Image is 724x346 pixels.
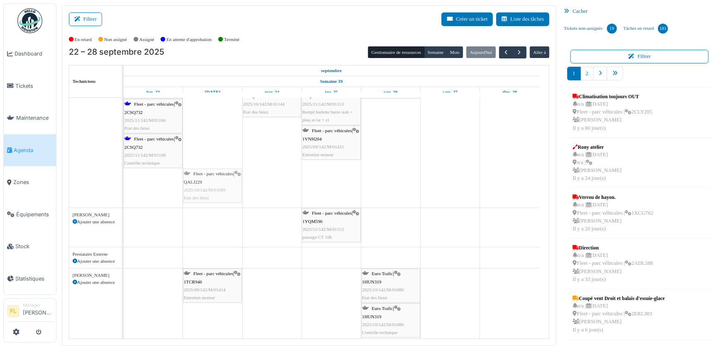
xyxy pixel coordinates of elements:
span: Techniciens [73,79,96,84]
a: Climatisation toujours OUT n/a |[DATE] Fleet - parc véhicules |2CLY285 [PERSON_NAME]Il y a 80 jou... [570,91,654,134]
label: En retard [75,36,92,43]
span: Contrôle technique [124,160,160,165]
span: 2025/11/142/M/01166 [124,118,166,123]
span: Entretien moteur [184,295,215,300]
span: 2025/10/142/M/01144 [243,102,285,106]
div: n/a | [DATE] Fleet - parc véhicules | 2ADL588 [PERSON_NAME] Il y a 33 jour(s) [573,252,653,283]
div: Coupé vent Droit et balais d'essuie-glace [573,295,665,302]
a: 25 septembre 2025 [323,87,340,97]
span: 1TCR946 [184,279,202,284]
a: Verrou de hayon. n/a |[DATE] Fleet - parc véhicules |1XCG762 [PERSON_NAME]Il y a 20 jour(s) [570,191,655,235]
button: Précédent [499,46,513,58]
span: 2025/09/142/M/01414 [184,287,226,292]
a: Tickets non-assignés [561,17,620,40]
span: 1VNH204 [302,136,322,141]
a: Dashboard [4,38,56,70]
span: 1YQM596 [302,94,322,99]
div: | [302,84,360,124]
span: 2025/11/142/M/01153 [302,102,344,106]
span: passage CT 10h [302,235,332,240]
div: | [243,84,300,116]
a: Tickets [4,70,56,102]
a: Zones [4,166,56,198]
a: 22 septembre 2025 [319,65,344,76]
div: Verrou de hayon. [573,194,653,201]
span: Fleet - parc véhicules [134,102,174,106]
button: Aujourd'hui [466,46,495,58]
a: 26 septembre 2025 [382,87,400,97]
div: n/a | [DATE] Fleet - parc véhicules | 2ERL383 [PERSON_NAME] Il y a 6 jour(s) [573,302,665,334]
a: 22 septembre 2025 [144,87,162,97]
div: Manager [23,302,53,308]
div: | [184,270,241,302]
button: Filtrer [69,12,102,26]
a: Coupé vent Droit et balais d'essuie-glace n/a |[DATE] Fleet - parc véhicules |2ERL383 [PERSON_NAM... [570,293,667,336]
a: Direction n/a |[DATE] Fleet - parc véhicules |2ADL588 [PERSON_NAME]Il y a 33 jour(s) [570,242,655,286]
a: 1 [567,67,580,80]
div: Ajouter une absence [73,258,119,265]
span: 2025/09/142/M/01431 [302,144,344,149]
div: | [124,100,182,132]
label: En attente d'approbation [166,36,212,43]
button: Aller à [530,46,549,58]
span: Etat des lieux [124,126,150,131]
div: | [362,270,419,302]
span: 2025/10/142/M/01089 [184,187,226,192]
button: Liste des tâches [496,12,549,26]
div: Direction [573,244,653,252]
span: Maintenance [16,114,53,122]
span: Etat des lieux [184,195,209,200]
div: n/a | [DATE] Fleet - parc véhicules | 1XCG762 [PERSON_NAME] Il y a 20 jour(s) [573,201,653,233]
div: | [184,170,241,202]
span: Dashboard [15,50,53,58]
label: Assigné [139,36,154,43]
span: Etat des lieux [243,109,268,114]
a: Agenda [4,134,56,167]
a: Stock [4,230,56,263]
div: Ajouter une absence [73,279,119,286]
button: Créer un ticket [441,12,493,26]
li: FL [7,305,20,317]
span: Fleet - parc véhicules [312,128,352,133]
span: Stock [15,242,53,250]
span: Fleet - parc véhicules [193,271,233,276]
span: Rempl bielette barre stab + plaq av/ar + ct [302,109,353,122]
a: Semaine 39 [318,76,345,87]
button: Filtrer [570,50,709,63]
label: Terminé [224,36,239,43]
label: Non assigné [104,36,127,43]
button: Semaine [424,46,447,58]
span: Etat des lieux [362,295,388,300]
span: Agenda [14,146,53,154]
div: Climatisation toujours OUT [573,93,652,100]
span: QALJ229 [184,179,202,184]
span: Équipements [16,211,53,218]
span: Tickets [15,82,53,90]
span: Euro Trafic [372,306,393,311]
span: Fleet - parc véhicules [193,171,233,176]
div: | [362,305,419,336]
div: 181 [658,24,668,34]
span: Fleet - parc véhicules [312,211,352,215]
a: 24 septembre 2025 [263,87,281,97]
div: Cacher [561,5,719,17]
h2: 22 – 28 septembre 2025 [69,47,164,57]
div: | [302,127,360,159]
span: 1YQM596 [302,219,322,224]
a: Équipements [4,198,56,231]
span: Entretien moteur [302,152,334,157]
span: Euro Trafic [372,271,393,276]
span: 2025/11/142/M/01153 [302,227,344,232]
div: | [302,209,360,241]
a: Rony atelier n/a |[DATE] n/a | [PERSON_NAME]Il y a 24 jour(s) [570,141,624,185]
span: 1HUN319 [362,314,382,319]
span: 2CSQ732 [124,110,143,115]
span: 2025/10/142/M/01086 [362,287,404,292]
div: n/a | [DATE] Fleet - parc véhicules | 2CLY285 [PERSON_NAME] Il y a 80 jour(s) [573,100,652,132]
a: 28 septembre 2025 [500,87,519,97]
span: Fleet - parc véhicules [134,136,174,141]
a: Tâches en retard [620,17,672,40]
span: 2025/11/142/M/01166 [124,152,166,157]
img: Badge_color-CXgf-gQk.svg [17,8,42,33]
